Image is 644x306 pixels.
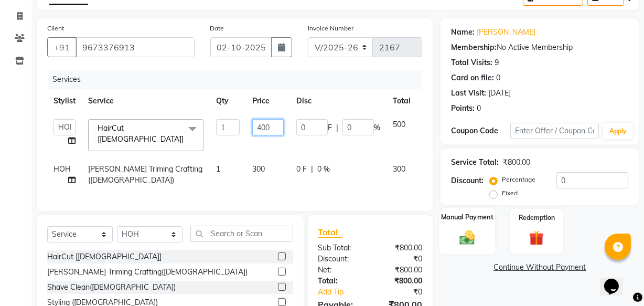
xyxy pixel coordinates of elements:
[310,287,380,298] a: Add Tip
[451,125,510,136] div: Coupon Code
[600,264,634,296] iframe: chat widget
[455,228,480,246] img: _cash.svg
[451,88,486,99] div: Last Visit:
[603,123,633,139] button: Apply
[496,72,500,83] div: 0
[370,276,430,287] div: ₹800.00
[53,164,71,174] span: HOH
[310,265,370,276] div: Net:
[48,70,430,89] div: Services
[417,89,452,113] th: Action
[184,134,188,144] a: x
[451,57,492,68] div: Total Visits:
[393,164,405,174] span: 300
[519,213,555,223] label: Redemption
[387,89,417,113] th: Total
[47,37,77,57] button: +91
[443,262,637,273] a: Continue Without Payment
[336,122,338,133] span: |
[441,212,493,222] label: Manual Payment
[290,89,387,113] th: Disc
[318,227,342,238] span: Total
[246,89,290,113] th: Price
[47,267,248,278] div: [PERSON_NAME] Triming Crafting([DEMOGRAPHIC_DATA])
[47,251,162,262] div: HairCut [[DEMOGRAPHIC_DATA]]
[502,188,518,198] label: Fixed
[380,287,430,298] div: ₹0
[451,42,497,53] div: Membership:
[451,42,628,53] div: No Active Membership
[451,72,494,83] div: Card on file:
[210,89,246,113] th: Qty
[311,164,313,175] span: |
[451,27,475,38] div: Name:
[308,24,353,33] label: Invoice Number
[393,120,405,129] span: 500
[477,27,535,38] a: [PERSON_NAME]
[190,226,293,242] input: Search or Scan
[296,164,307,175] span: 0 F
[317,164,330,175] span: 0 %
[47,89,82,113] th: Stylist
[370,265,430,276] div: ₹800.00
[310,254,370,265] div: Discount:
[82,89,210,113] th: Service
[502,175,535,184] label: Percentage
[374,122,380,133] span: %
[503,157,530,168] div: ₹800.00
[88,164,202,185] span: [PERSON_NAME] Triming Crafting([DEMOGRAPHIC_DATA])
[451,103,475,114] div: Points:
[451,157,499,168] div: Service Total:
[524,229,549,247] img: _gift.svg
[495,57,499,68] div: 9
[47,24,64,33] label: Client
[98,123,184,144] span: HairCut [[DEMOGRAPHIC_DATA]]
[76,37,195,57] input: Search by Name/Mobile/Email/Code
[510,123,599,139] input: Enter Offer / Coupon Code
[47,282,176,293] div: Shave Clean([DEMOGRAPHIC_DATA])
[328,122,332,133] span: F
[370,242,430,254] div: ₹800.00
[488,88,511,99] div: [DATE]
[210,24,224,33] label: Date
[252,164,265,174] span: 300
[477,103,481,114] div: 0
[451,175,484,186] div: Discount:
[310,276,370,287] div: Total:
[216,164,220,174] span: 1
[310,242,370,254] div: Sub Total:
[370,254,430,265] div: ₹0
